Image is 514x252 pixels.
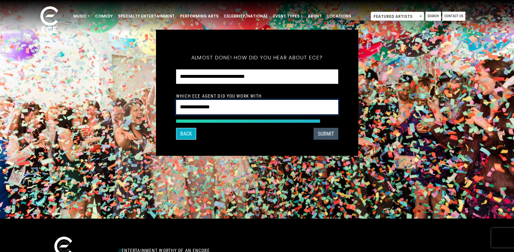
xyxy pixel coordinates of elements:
[371,12,424,21] span: Featured Artists
[270,11,305,22] a: Event Types
[176,128,196,139] button: Back
[305,11,325,22] a: About
[176,93,262,99] label: Which ECE Agent Did You Work With
[325,11,354,22] a: Locations
[425,12,441,21] a: Search
[115,11,177,22] a: Specialty Entertainment
[177,11,221,22] a: Performing Arts
[176,46,338,69] h5: Almost done! How did you hear about ECE?
[92,11,115,22] a: Comedy
[314,128,338,139] button: SUBMIT
[442,12,465,21] a: Contact Us
[176,69,338,84] select: How did you hear about ECE
[71,11,92,22] a: Music
[221,11,270,22] a: Celebrity/National
[33,5,66,36] img: ece_new_logo_whitev2-1.png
